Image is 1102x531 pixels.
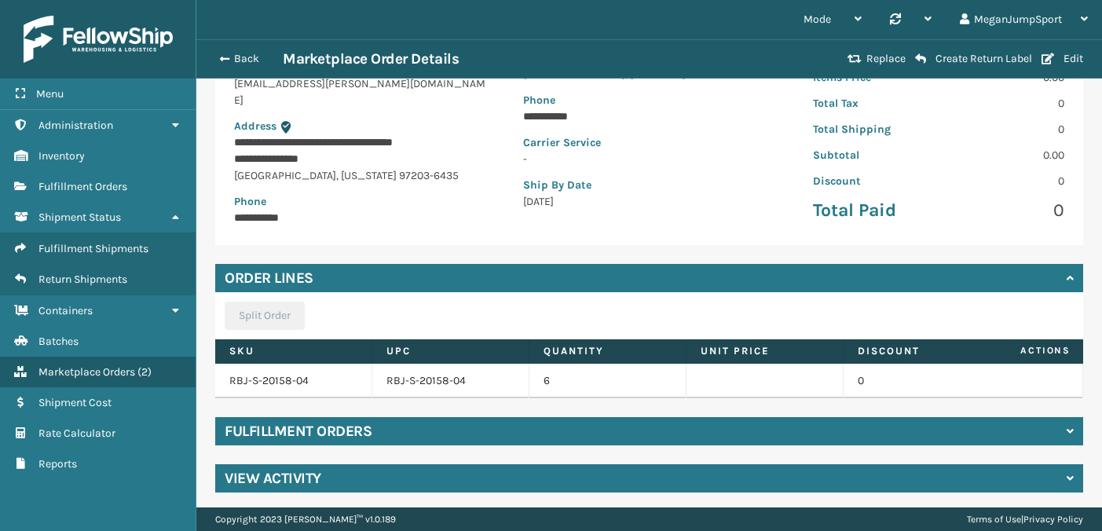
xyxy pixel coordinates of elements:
a: RBJ-S-20158-04 [229,374,309,387]
span: Shipment Cost [38,396,112,409]
button: Replace [843,52,910,66]
p: Discount [813,173,929,189]
p: [DATE] [523,193,774,210]
h4: Order Lines [225,269,313,287]
button: Back [211,52,283,66]
div: | [967,507,1083,531]
img: logo [24,16,173,63]
h3: Marketplace Order Details [283,49,459,68]
label: SKU [229,344,357,358]
span: ( 2 ) [137,365,152,379]
span: Shipment Status [38,211,121,224]
p: 0 [948,95,1064,112]
h4: Fulfillment Orders [225,422,372,441]
i: Replace [848,53,862,64]
p: Carrier Service [523,134,774,151]
button: Create Return Label [910,52,1037,66]
span: Administration [38,119,113,132]
span: Fulfillment Shipments [38,242,148,255]
button: Edit [1037,52,1088,66]
p: Phone [234,193,485,210]
span: Address [234,119,276,133]
i: Edit [1042,53,1054,64]
label: Quantity [544,344,672,358]
p: Total Paid [813,199,929,222]
td: RBJ-S-20158-04 [372,364,529,398]
p: 0.00 [948,147,1064,163]
p: Total Tax [813,95,929,112]
td: 0 [844,364,1001,398]
h4: View Activity [225,469,321,488]
button: Split Order [225,302,305,330]
span: Batches [38,335,79,348]
p: Copyright 2023 [PERSON_NAME]™ v 1.0.189 [215,507,396,531]
a: Terms of Use [967,514,1021,525]
p: Total Shipping [813,121,929,137]
p: Ship By Date [523,177,774,193]
p: [EMAIL_ADDRESS][PERSON_NAME][DOMAIN_NAME] [234,75,485,108]
p: 0 [948,199,1064,222]
p: [GEOGRAPHIC_DATA] , [US_STATE] 97203-6435 [234,167,485,184]
span: Reports [38,457,77,471]
label: Unit Price [701,344,829,358]
span: Containers [38,304,93,317]
label: Discount [858,344,986,358]
span: Marketplace Orders [38,365,135,379]
span: Mode [804,13,831,26]
td: 6 [529,364,686,398]
i: Create Return Label [915,53,926,65]
p: Subtotal [813,147,929,163]
span: Menu [36,87,64,101]
p: - [523,151,774,167]
span: Rate Calculator [38,427,115,440]
p: 0 [948,173,1064,189]
span: Inventory [38,149,85,163]
span: Actions [971,338,1080,364]
span: Return Shipments [38,273,127,286]
a: Privacy Policy [1023,514,1083,525]
p: 0 [948,121,1064,137]
p: Phone [523,92,774,108]
span: Fulfillment Orders [38,180,127,193]
label: UPC [386,344,514,358]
